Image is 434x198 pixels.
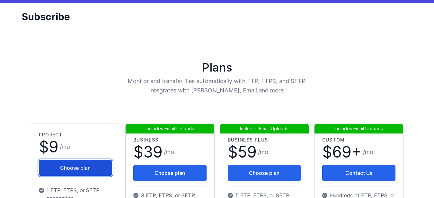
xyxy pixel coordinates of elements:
span: Includes Email Uploads [314,124,403,133]
span: mo [365,149,373,155]
span: mo [166,149,174,155]
h2: Custom [322,137,395,143]
h2: Business Plus [228,137,301,143]
span: 69+ [332,142,362,161]
span: 59 [238,142,257,161]
h1: Subscribe [22,11,407,22]
span: / [258,148,268,157]
span: $ [228,144,257,160]
h2: Business [133,137,207,143]
span: / [363,148,373,157]
a: Contact Us [322,165,395,181]
h1: Plans [28,61,406,74]
span: / [60,142,70,151]
span: Includes Email Uploads [125,124,215,133]
span: 9 [49,137,58,156]
span: Includes Email Uploads [220,124,309,133]
span: mo [260,149,268,155]
span: $ [39,139,58,155]
button: Choose plan [133,165,207,181]
span: $ [133,144,163,160]
h2: Project [39,132,112,138]
span: / [164,148,174,157]
button: Choose plan [39,160,112,176]
span: 39 [143,142,163,161]
iframe: Drift Widget Chat Controller [402,166,426,190]
button: Choose plan [228,165,301,181]
span: $ [322,144,362,160]
span: mo [62,143,70,150]
p: Monitor and transfer files automatically with FTP, FTPS, and SFTP. Integrates with [PERSON_NAME],... [91,76,343,95]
